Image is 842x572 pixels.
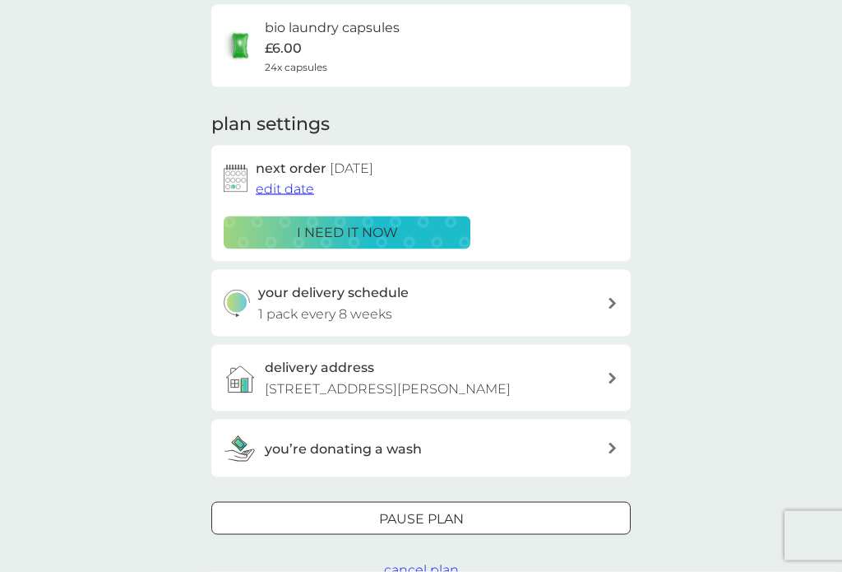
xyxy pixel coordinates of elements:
h2: next order [256,158,373,179]
p: Pause plan [379,509,464,530]
h2: plan settings [211,112,330,137]
button: edit date [256,179,314,200]
h3: delivery address [265,357,374,379]
a: delivery address[STREET_ADDRESS][PERSON_NAME] [211,345,631,412]
span: edit date [256,181,314,197]
p: [STREET_ADDRESS][PERSON_NAME] [265,379,511,400]
p: 1 pack every 8 weeks [258,304,392,325]
button: i need it now [224,216,470,249]
p: £6.00 [265,38,302,59]
button: you’re donating a wash [211,420,631,477]
button: Pause plan [211,502,631,535]
p: i need it now [297,222,398,244]
h6: bio laundry capsules [265,17,400,39]
button: your delivery schedule1 pack every 8 weeks [211,270,631,337]
h3: you’re donating a wash [265,439,422,460]
h3: your delivery schedule [258,282,409,304]
span: 24x capsules [265,59,327,75]
span: [DATE] [330,160,373,176]
img: bio laundry capsules [224,30,257,63]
